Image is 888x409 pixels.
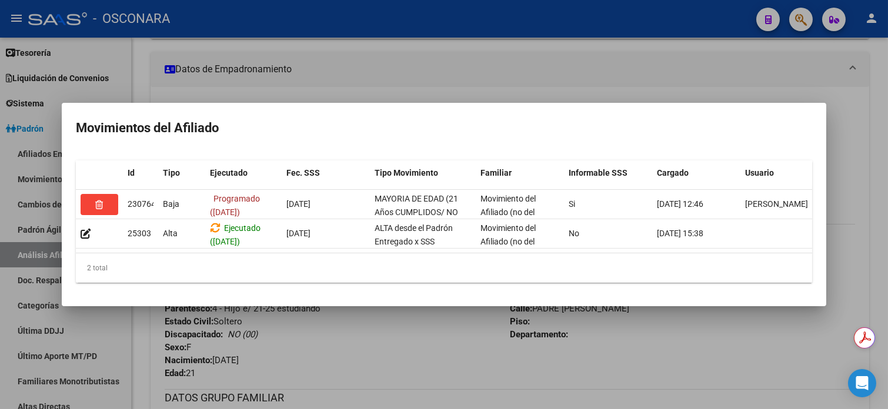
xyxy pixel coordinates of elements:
span: [DATE] 12:46 [657,199,703,209]
span: [DATE] [286,199,311,209]
datatable-header-cell: Id [123,160,158,186]
datatable-header-cell: Tipo Movimiento [370,160,476,186]
datatable-header-cell: Cargado [652,160,740,186]
span: Baja [163,199,179,209]
div: Open Intercom Messenger [848,369,876,397]
span: Si [569,199,575,209]
span: Movimiento del Afiliado (no del grupo) [480,194,536,230]
span: MAYORIA DE EDAD (21 Años CUMPLIDOS/ NO DISCA) [375,194,458,230]
span: Tipo [163,168,180,177]
span: Programado ([DATE]) [210,194,260,217]
span: Id [128,168,135,177]
span: Tipo Movimiento [375,168,438,177]
span: Familiar [480,168,512,177]
span: Movimiento del Afiliado (no del grupo) [480,223,536,260]
span: Fec. SSS [286,168,320,177]
span: Usuario [745,168,774,177]
span: ALTA desde el Padrón Entregado x SSS [375,223,453,246]
div: 2 total [76,253,812,283]
datatable-header-cell: Usuario [740,160,829,186]
datatable-header-cell: Tipo [158,160,205,186]
span: Ejecutado ([DATE]) [210,223,261,246]
datatable-header-cell: Fec. SSS [282,160,370,186]
span: [DATE] 15:38 [657,229,703,238]
span: Alta [163,229,178,238]
datatable-header-cell: Ejecutado [205,160,282,186]
datatable-header-cell: Familiar [476,160,564,186]
span: No [569,229,579,238]
span: 25303 [128,229,151,238]
span: [PERSON_NAME] [745,199,808,209]
datatable-header-cell: Informable SSS [564,160,652,186]
span: Cargado [657,168,689,177]
span: 230764 [128,199,156,209]
span: [DATE] [286,229,311,238]
span: Ejecutado [210,168,248,177]
h2: Movimientos del Afiliado [76,117,812,139]
span: Informable SSS [569,168,627,177]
